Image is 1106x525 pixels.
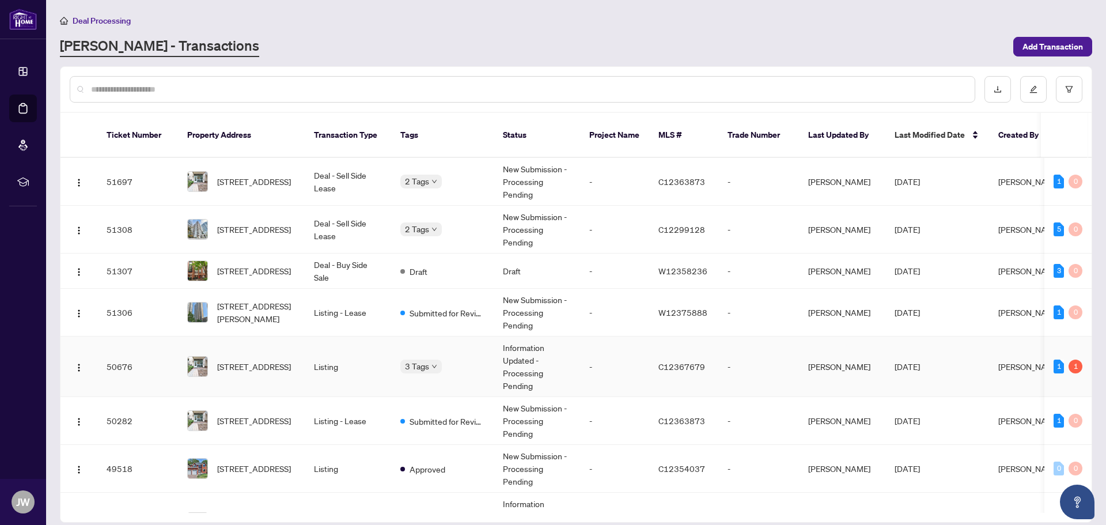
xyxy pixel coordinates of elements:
button: filter [1056,76,1082,103]
td: - [718,397,799,445]
span: C12299128 [658,224,705,235]
span: [STREET_ADDRESS] [217,462,291,475]
span: [STREET_ADDRESS] [217,223,291,236]
span: down [431,226,437,232]
td: [PERSON_NAME] [799,254,885,289]
td: 51308 [97,206,178,254]
span: [STREET_ADDRESS] [217,360,291,373]
span: [STREET_ADDRESS][PERSON_NAME] [217,300,296,325]
span: [DATE] [895,307,920,318]
span: 2 Tags [405,222,429,236]
td: 51307 [97,254,178,289]
td: 49518 [97,445,178,493]
img: Logo [74,267,84,277]
div: 5 [1054,222,1064,236]
img: thumbnail-img [188,220,207,239]
span: Last Modified Date [895,129,965,141]
td: [PERSON_NAME] [799,158,885,206]
span: [DATE] [895,463,920,474]
th: Tags [391,113,494,158]
img: thumbnail-img [188,261,207,281]
td: [PERSON_NAME] [799,337,885,397]
td: 50282 [97,397,178,445]
td: Listing [305,337,391,397]
img: thumbnail-img [188,357,207,376]
button: edit [1020,76,1047,103]
td: [PERSON_NAME] [799,206,885,254]
button: Logo [70,303,88,322]
span: down [431,364,437,369]
span: [PERSON_NAME] [998,361,1060,372]
th: Last Updated By [799,113,885,158]
td: 51306 [97,289,178,337]
img: Logo [74,363,84,372]
span: Deal Processing [73,16,131,26]
img: Logo [74,178,84,187]
td: - [580,158,649,206]
button: Open asap [1060,485,1094,519]
img: logo [9,9,37,30]
span: [PERSON_NAME] [998,266,1060,276]
td: Listing [305,445,391,493]
td: - [718,289,799,337]
td: New Submission - Processing Pending [494,445,580,493]
td: - [718,445,799,493]
td: Listing - Lease [305,397,391,445]
span: C12354037 [658,463,705,474]
span: edit [1029,85,1037,93]
button: Logo [70,220,88,239]
div: 3 [1054,264,1064,278]
div: 0 [1069,222,1082,236]
span: [DATE] [895,361,920,372]
span: [PERSON_NAME] [998,224,1060,235]
span: home [60,17,68,25]
span: Submitted for Review [410,307,484,319]
span: Approved [410,463,445,475]
span: C12363873 [658,416,705,426]
span: C12367679 [658,361,705,372]
img: thumbnail-img [188,411,207,430]
div: 0 [1069,264,1082,278]
button: Logo [70,357,88,376]
th: Ticket Number [97,113,178,158]
div: 1 [1054,414,1064,428]
td: - [580,397,649,445]
td: Deal - Sell Side Lease [305,158,391,206]
a: [PERSON_NAME] - Transactions [60,36,259,57]
button: Logo [70,262,88,280]
img: Logo [74,309,84,318]
td: [PERSON_NAME] [799,397,885,445]
td: Draft [494,254,580,289]
th: Transaction Type [305,113,391,158]
td: [PERSON_NAME] [799,445,885,493]
span: [STREET_ADDRESS] [217,265,291,277]
span: Submitted for Review [410,415,484,428]
div: 0 [1054,462,1064,475]
td: - [580,337,649,397]
span: down [431,179,437,184]
span: Draft [410,265,427,278]
span: [PERSON_NAME] [998,307,1060,318]
span: W12375888 [658,307,707,318]
span: download [994,85,1002,93]
th: Trade Number [718,113,799,158]
button: Logo [70,411,88,430]
td: - [580,289,649,337]
td: Deal - Sell Side Lease [305,206,391,254]
td: 51697 [97,158,178,206]
img: thumbnail-img [188,172,207,191]
span: [DATE] [895,176,920,187]
span: JW [16,494,30,510]
th: MLS # [649,113,718,158]
div: 1 [1069,360,1082,373]
td: - [718,206,799,254]
div: 1 [1054,360,1064,373]
span: [PERSON_NAME] [998,416,1060,426]
span: [DATE] [895,266,920,276]
td: - [718,158,799,206]
div: 1 [1054,175,1064,188]
th: Property Address [178,113,305,158]
img: thumbnail-img [188,459,207,478]
td: New Submission - Processing Pending [494,206,580,254]
td: Listing - Lease [305,289,391,337]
